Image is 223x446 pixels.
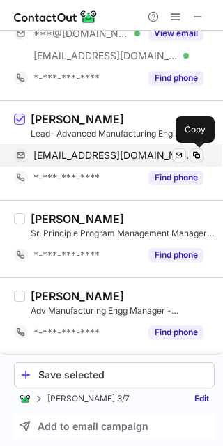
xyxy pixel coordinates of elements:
[189,392,215,406] a: Edit
[148,248,203,262] button: Reveal Button
[38,369,208,380] div: Save selected
[31,289,124,303] div: [PERSON_NAME]
[31,112,124,126] div: [PERSON_NAME]
[148,26,203,40] button: Reveal Button
[31,128,215,140] div: Lead- Advanced Manufacturing Engineer at Honeywell Technology Solutions, Inc.
[31,227,215,240] div: Sr. Principle Program Management Manager at Honeywell SPS
[20,393,31,404] img: ContactOut
[47,394,130,403] p: [PERSON_NAME] 3/7
[31,212,124,226] div: [PERSON_NAME]
[14,8,98,25] img: ContactOut v5.3.10
[33,27,130,40] span: ***@[DOMAIN_NAME]
[38,421,148,432] span: Add to email campaign
[33,49,178,62] span: [EMAIL_ADDRESS][DOMAIN_NAME]
[148,171,203,185] button: Reveal Button
[14,362,215,387] button: Save selected
[33,149,193,162] span: [EMAIL_ADDRESS][DOMAIN_NAME]
[148,71,203,85] button: Reveal Button
[14,414,215,439] button: Add to email campaign
[148,325,203,339] button: Reveal Button
[31,305,215,317] div: Adv Manufacturing Engg Manager - [GEOGRAPHIC_DATA] & ASEAN at Honeywell International (I) Private...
